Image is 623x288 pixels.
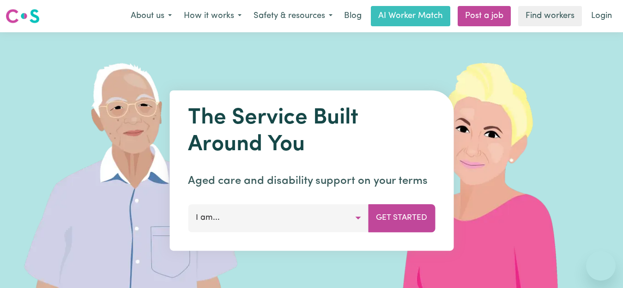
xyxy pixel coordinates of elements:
[6,6,40,27] a: Careseekers logo
[178,6,248,26] button: How it works
[6,8,40,24] img: Careseekers logo
[188,204,369,232] button: I am...
[188,105,435,158] h1: The Service Built Around You
[188,173,435,189] p: Aged care and disability support on your terms
[371,6,450,26] a: AI Worker Match
[248,6,339,26] button: Safety & resources
[458,6,511,26] a: Post a job
[518,6,582,26] a: Find workers
[339,6,367,26] a: Blog
[125,6,178,26] button: About us
[368,204,435,232] button: Get Started
[586,6,617,26] a: Login
[586,251,616,281] iframe: Button to launch messaging window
